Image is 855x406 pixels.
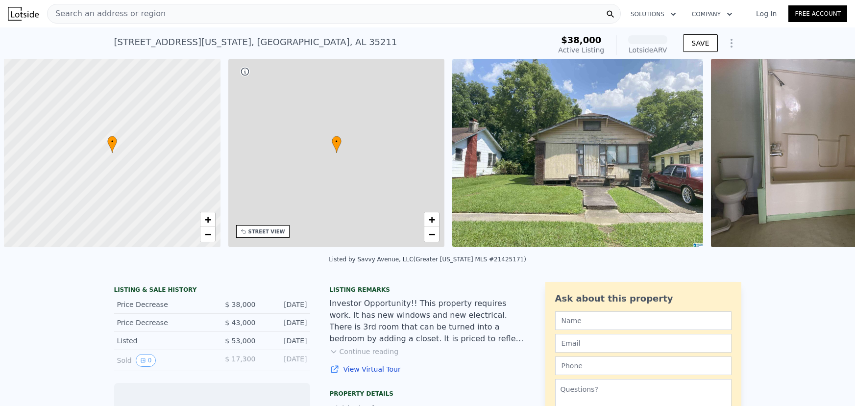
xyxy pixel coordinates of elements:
[330,298,526,345] div: Investor Opportunity!! This property requires work. It has new windows and new electrical. There ...
[248,228,285,235] div: STREET VIEW
[48,8,166,20] span: Search an address or region
[117,300,204,309] div: Price Decrease
[204,213,211,226] span: +
[744,9,788,19] a: Log In
[788,5,847,22] a: Free Account
[107,137,117,146] span: •
[114,286,310,296] div: LISTING & SALE HISTORY
[683,34,717,52] button: SAVE
[555,334,732,353] input: Email
[264,318,307,328] div: [DATE]
[8,7,39,21] img: Lotside
[264,336,307,346] div: [DATE]
[429,213,435,226] span: +
[204,228,211,240] span: −
[452,59,703,247] img: Sale: 167140352 Parcel: 5843041
[330,364,526,374] a: View Virtual Tour
[107,136,117,153] div: •
[225,337,255,345] span: $ 53,000
[555,311,732,330] input: Name
[225,355,255,363] span: $ 17,300
[264,300,307,309] div: [DATE]
[117,318,204,328] div: Price Decrease
[330,390,526,398] div: Property details
[117,354,204,367] div: Sold
[332,137,342,146] span: •
[264,354,307,367] div: [DATE]
[200,227,215,242] a: Zoom out
[558,46,604,54] span: Active Listing
[424,227,439,242] a: Zoom out
[555,356,732,375] input: Phone
[424,212,439,227] a: Zoom in
[330,347,399,356] button: Continue reading
[117,336,204,346] div: Listed
[623,5,684,23] button: Solutions
[429,228,435,240] span: −
[332,136,342,153] div: •
[329,256,526,263] div: Listed by Savvy Avenue, LLC (Greater [US_STATE] MLS #21425171)
[555,292,732,305] div: Ask about this property
[225,301,255,308] span: $ 38,000
[561,35,601,45] span: $38,000
[722,33,741,53] button: Show Options
[136,354,156,367] button: View historical data
[628,45,667,55] div: Lotside ARV
[200,212,215,227] a: Zoom in
[684,5,740,23] button: Company
[330,286,526,294] div: Listing remarks
[114,35,397,49] div: [STREET_ADDRESS][US_STATE] , [GEOGRAPHIC_DATA] , AL 35211
[225,319,255,327] span: $ 43,000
